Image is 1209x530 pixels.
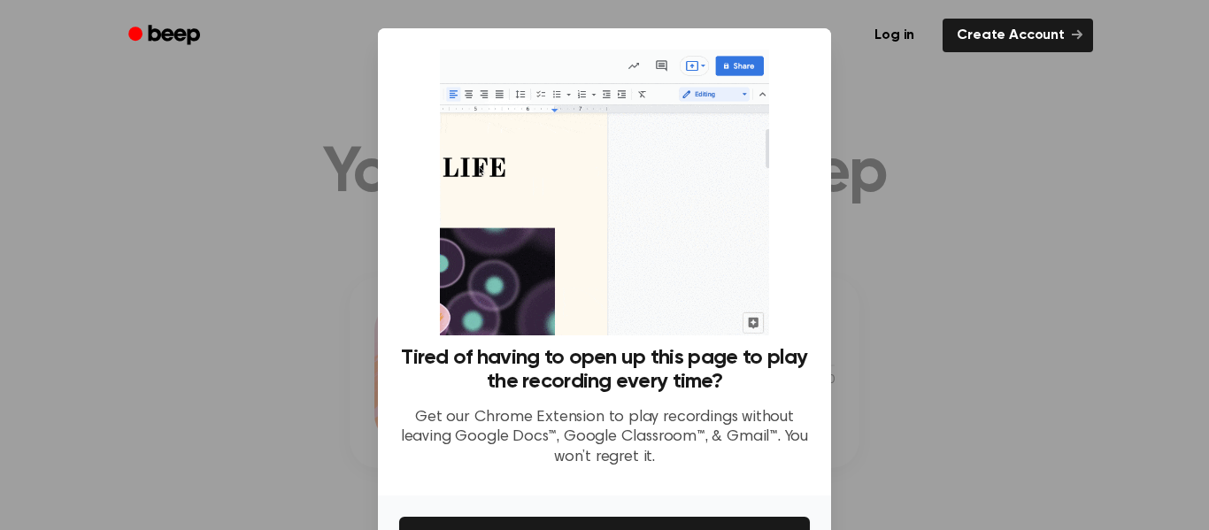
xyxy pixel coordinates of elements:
[440,50,768,335] img: Beep extension in action
[943,19,1093,52] a: Create Account
[399,346,810,394] h3: Tired of having to open up this page to play the recording every time?
[116,19,216,53] a: Beep
[857,15,932,56] a: Log in
[399,408,810,468] p: Get our Chrome Extension to play recordings without leaving Google Docs™, Google Classroom™, & Gm...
